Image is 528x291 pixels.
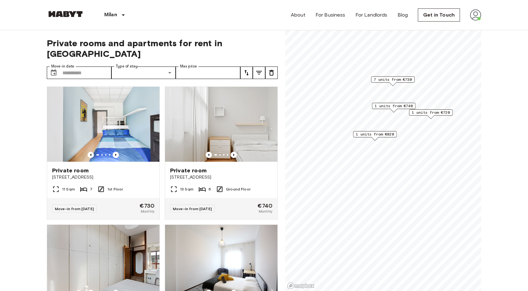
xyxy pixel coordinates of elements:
[226,186,251,192] span: Ground Floor
[257,203,272,209] span: €740
[141,209,154,214] span: Monthly
[90,186,92,192] span: 7
[259,209,272,214] span: Monthly
[170,174,272,180] span: [STREET_ADDRESS]
[253,67,265,79] button: tune
[291,11,306,19] a: About
[180,186,193,192] span: 13 Sqm
[409,109,453,119] div: Map marker
[47,67,60,79] button: Choose date
[170,167,207,174] span: Private room
[116,64,138,69] label: Type of stay
[47,87,159,162] img: Marketing picture of unit IT-14-037-004-05H
[52,167,89,174] span: Private room
[88,152,94,158] button: Previous image
[356,131,394,137] span: 1 units from €820
[55,206,94,211] span: Move-in from [DATE]
[47,38,278,59] span: Private rooms and apartments for rent in [GEOGRAPHIC_DATA]
[231,152,237,158] button: Previous image
[287,282,315,289] a: Mapbox logo
[206,152,212,158] button: Previous image
[107,186,123,192] span: 1st Floor
[51,64,74,69] label: Move-in date
[265,67,278,79] button: tune
[240,67,253,79] button: tune
[52,174,154,180] span: [STREET_ADDRESS]
[62,186,75,192] span: 11 Sqm
[47,86,160,219] a: Marketing picture of unit IT-14-037-004-05HPrevious imagePrevious imagePrivate room[STREET_ADDRES...
[165,86,278,219] a: Marketing picture of unit IT-14-037-001-06HPrevious imagePrevious imagePrivate room[STREET_ADDRES...
[412,110,450,115] span: 1 units from €720
[418,8,460,22] a: Get in Touch
[47,11,84,17] img: Habyt
[375,103,413,109] span: 1 units from €740
[173,206,212,211] span: Move-in from [DATE]
[374,77,412,82] span: 7 units from €730
[113,152,119,158] button: Previous image
[355,11,388,19] a: For Landlords
[315,11,345,19] a: For Business
[104,11,117,19] p: Milan
[180,64,197,69] label: Max price
[139,203,154,209] span: €730
[372,103,416,112] div: Map marker
[470,9,481,21] img: avatar
[398,11,408,19] a: Blog
[371,76,415,86] div: Map marker
[165,87,277,162] img: Marketing picture of unit IT-14-037-001-06H
[353,131,397,141] div: Map marker
[208,186,211,192] span: 6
